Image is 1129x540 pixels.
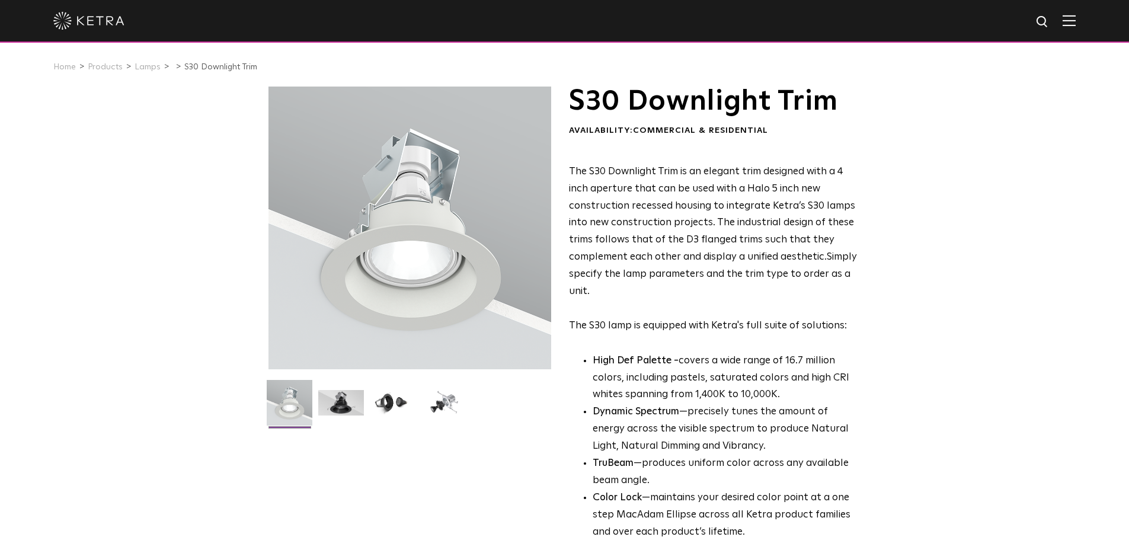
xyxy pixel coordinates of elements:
[569,164,858,335] p: The S30 lamp is equipped with Ketra's full suite of solutions:
[1035,15,1050,30] img: search icon
[569,125,858,137] div: Availability:
[88,63,123,71] a: Products
[593,404,858,455] li: —precisely tunes the amount of energy across the visible spectrum to produce Natural Light, Natur...
[569,87,858,116] h1: S30 Downlight Trim
[53,12,124,30] img: ketra-logo-2019-white
[370,390,415,424] img: S30 Halo Downlight_Table Top_Black
[593,455,858,490] li: —produces uniform color across any available beam angle.
[593,493,642,503] strong: Color Lock
[184,63,257,71] a: S30 Downlight Trim
[633,126,768,135] span: Commercial & Residential
[53,63,76,71] a: Home
[593,458,634,468] strong: TruBeam
[593,353,858,404] p: covers a wide range of 16.7 million colors, including pastels, saturated colors and high CRI whit...
[569,252,857,296] span: Simply specify the lamp parameters and the trim type to order as a unit.​
[1063,15,1076,26] img: Hamburger%20Nav.svg
[593,407,679,417] strong: Dynamic Spectrum
[318,390,364,424] img: S30 Halo Downlight_Hero_Black_Gradient
[569,167,855,262] span: The S30 Downlight Trim is an elegant trim designed with a 4 inch aperture that can be used with a...
[267,380,312,434] img: S30-DownlightTrim-2021-Web-Square
[421,390,467,424] img: S30 Halo Downlight_Exploded_Black
[135,63,161,71] a: Lamps
[593,356,679,366] strong: High Def Palette -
